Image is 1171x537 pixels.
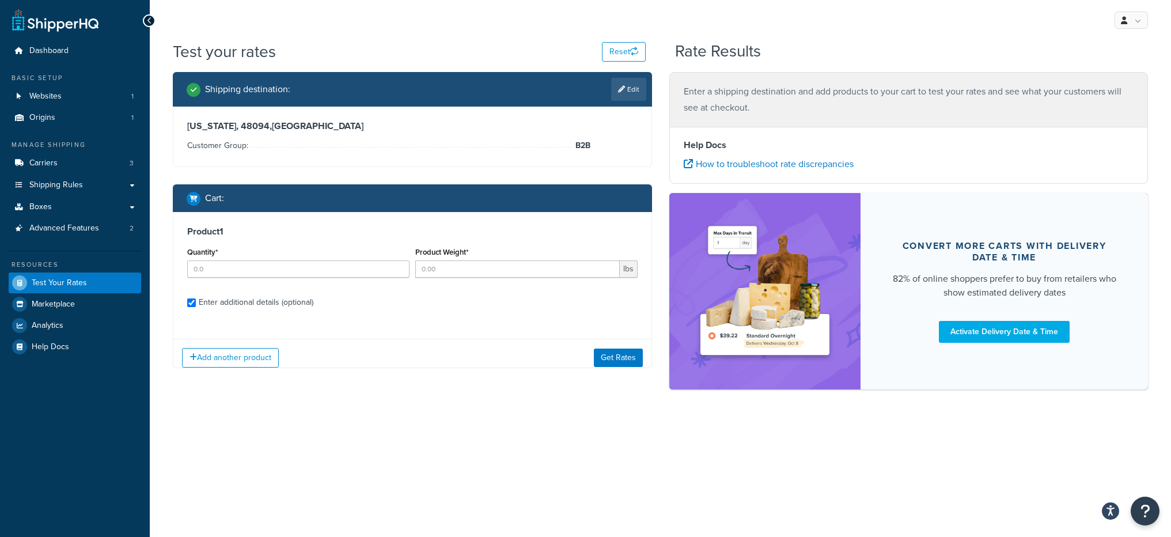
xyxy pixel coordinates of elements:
[888,240,1120,263] div: Convert more carts with delivery date & time
[32,321,63,331] span: Analytics
[573,139,590,153] span: B2B
[9,175,141,196] a: Shipping Rules
[9,107,141,128] a: Origins1
[32,278,87,288] span: Test Your Rates
[939,321,1070,343] a: Activate Delivery Date & Time
[602,42,646,62] button: Reset
[9,107,141,128] li: Origins
[9,218,141,239] a: Advanced Features2
[9,273,141,293] a: Test Your Rates
[182,348,279,368] button: Add another product
[29,92,62,101] span: Websites
[9,86,141,107] li: Websites
[9,153,141,174] a: Carriers3
[29,224,99,233] span: Advanced Features
[32,342,69,352] span: Help Docs
[130,224,134,233] span: 2
[9,196,141,218] a: Boxes
[9,315,141,336] a: Analytics
[9,336,141,357] a: Help Docs
[187,298,196,307] input: Enter additional details (optional)
[29,46,69,56] span: Dashboard
[199,294,313,311] div: Enter additional details (optional)
[9,218,141,239] li: Advanced Features
[131,92,134,101] span: 1
[9,153,141,174] li: Carriers
[693,210,837,372] img: feature-image-ddt-36eae7f7280da8017bfb280eaccd9c446f90b1fe08728e4019434db127062ab4.png
[684,84,1134,116] p: Enter a shipping destination and add products to your cart to test your rates and see what your c...
[130,158,134,168] span: 3
[29,202,52,212] span: Boxes
[9,260,141,270] div: Resources
[9,40,141,62] a: Dashboard
[205,193,224,203] h2: Cart :
[611,78,646,101] a: Edit
[29,180,83,190] span: Shipping Rules
[32,300,75,309] span: Marketplace
[187,120,638,132] h3: [US_STATE], 48094 , [GEOGRAPHIC_DATA]
[684,157,854,171] a: How to troubleshoot rate discrepancies
[187,139,251,152] span: Customer Group:
[415,248,468,256] label: Product Weight*
[415,260,620,278] input: 0.00
[205,84,290,94] h2: Shipping destination :
[187,260,410,278] input: 0.0
[131,113,134,123] span: 1
[187,248,218,256] label: Quantity*
[29,113,55,123] span: Origins
[173,40,276,63] h1: Test your rates
[9,294,141,315] a: Marketplace
[620,260,638,278] span: lbs
[9,73,141,83] div: Basic Setup
[9,140,141,150] div: Manage Shipping
[9,86,141,107] a: Websites1
[675,43,761,60] h2: Rate Results
[684,138,1134,152] h4: Help Docs
[1131,497,1159,525] button: Open Resource Center
[29,158,58,168] span: Carriers
[187,226,638,237] h3: Product 1
[888,272,1120,300] div: 82% of online shoppers prefer to buy from retailers who show estimated delivery dates
[594,349,643,367] button: Get Rates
